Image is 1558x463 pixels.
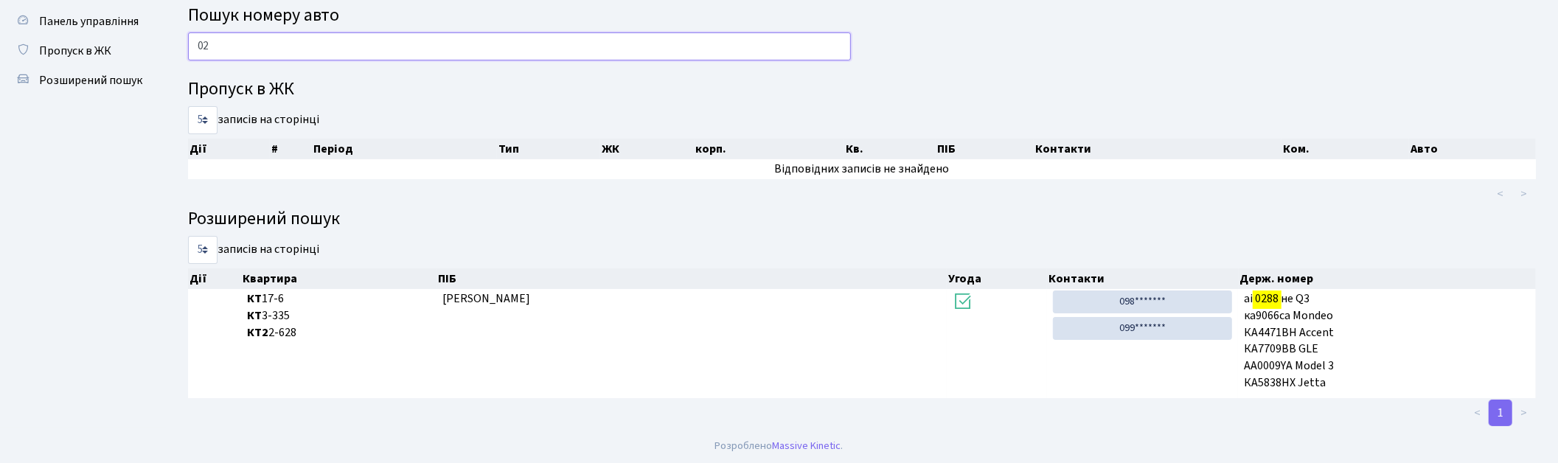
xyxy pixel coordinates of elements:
span: Пропуск в ЖК [39,43,111,59]
b: КТ [247,307,262,324]
th: Дії [188,139,270,159]
b: КТ2 [247,324,268,341]
div: Розроблено . [715,438,844,454]
span: аi не Q3 ка9066са Mondeo КА4471ВН Accent КА7709ВВ GLE АА0009YA Model 3 КА5838НХ Jetta [1244,290,1530,391]
th: Контакти [1047,268,1239,289]
a: Панель управління [7,7,155,36]
select: записів на сторінці [188,236,218,264]
span: Панель управління [39,13,139,29]
input: Пошук [188,32,851,60]
th: # [270,139,312,159]
th: Дії [188,268,241,289]
select: записів на сторінці [188,106,218,134]
span: Пошук номеру авто [188,2,339,28]
b: КТ [247,290,262,307]
a: 1 [1489,400,1512,426]
span: [PERSON_NAME] [442,290,530,307]
h4: Розширений пошук [188,209,1536,230]
th: ЖК [600,139,694,159]
th: Держ. номер [1239,268,1537,289]
a: Розширений пошук [7,66,155,95]
th: Угода [947,268,1046,289]
a: Massive Kinetic [773,438,841,453]
mark: 0288 [1253,288,1281,309]
h4: Пропуск в ЖК [188,79,1536,100]
label: записів на сторінці [188,106,319,134]
th: Тип [497,139,601,159]
span: Розширений пошук [39,72,142,88]
label: записів на сторінці [188,236,319,264]
th: Авто [1409,139,1536,159]
th: Ком. [1281,139,1409,159]
th: Період [312,139,497,159]
th: ПІБ [936,139,1034,159]
span: 17-6 3-335 2-628 [247,290,431,341]
th: Контакти [1034,139,1281,159]
th: Кв. [844,139,936,159]
th: ПІБ [437,268,947,289]
th: корп. [695,139,844,159]
a: Пропуск в ЖК [7,36,155,66]
th: Квартира [241,268,437,289]
td: Відповідних записів не знайдено [188,159,1536,179]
